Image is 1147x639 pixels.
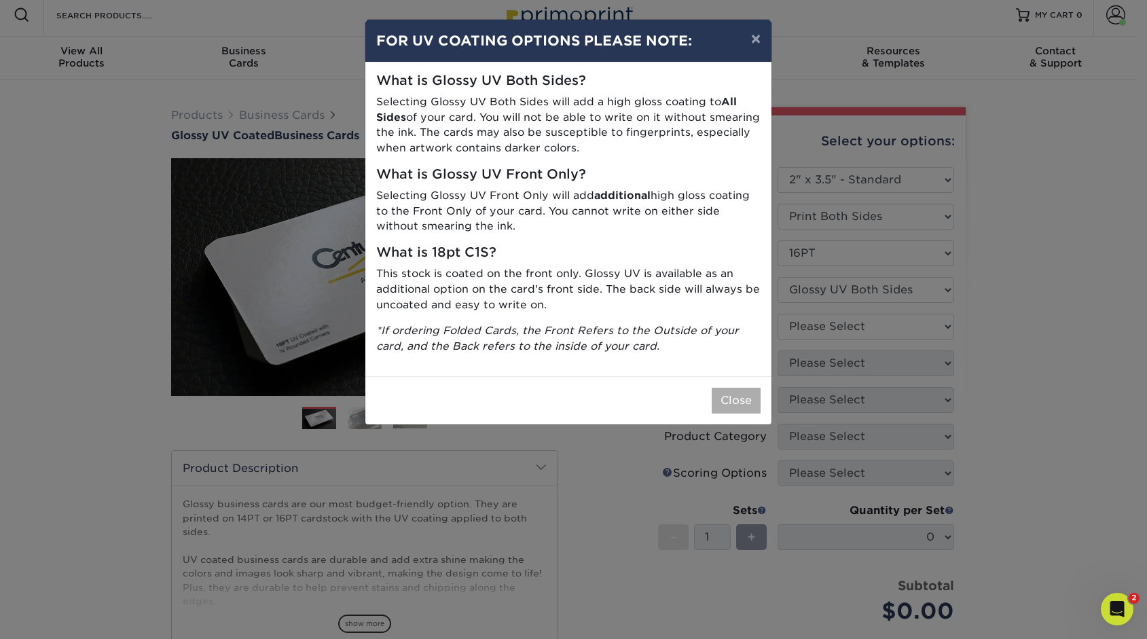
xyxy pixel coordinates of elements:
p: This stock is coated on the front only. Glossy UV is available as an additional option on the car... [376,266,761,312]
strong: All Sides [376,95,737,124]
h5: What is Glossy UV Front Only? [376,167,761,183]
iframe: Intercom live chat [1101,593,1133,625]
p: Selecting Glossy UV Front Only will add high gloss coating to the Front Only of your card. You ca... [376,188,761,234]
h5: What is Glossy UV Both Sides? [376,73,761,89]
h4: FOR UV COATING OPTIONS PLEASE NOTE: [376,31,761,51]
button: × [740,20,771,58]
button: Close [712,388,761,414]
strong: additional [594,189,651,202]
i: *If ordering Folded Cards, the Front Refers to the Outside of your card, and the Back refers to t... [376,324,739,352]
span: 2 [1129,593,1140,604]
p: Selecting Glossy UV Both Sides will add a high gloss coating to of your card. You will not be abl... [376,94,761,156]
h5: What is 18pt C1S? [376,245,761,261]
